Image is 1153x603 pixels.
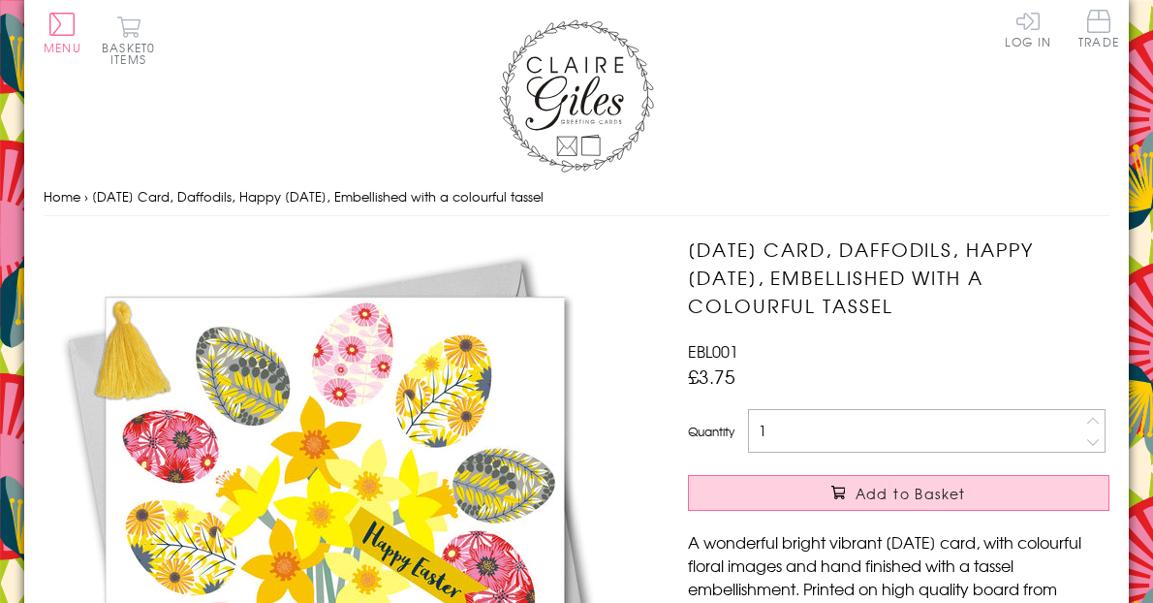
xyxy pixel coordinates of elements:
[856,484,966,503] span: Add to Basket
[44,39,81,56] span: Menu
[44,13,81,53] button: Menu
[688,475,1109,511] button: Add to Basket
[110,39,155,68] span: 0 items
[688,363,735,390] span: £3.75
[44,177,1109,217] nav: breadcrumbs
[1078,10,1119,51] a: Trade
[84,187,88,206] span: ›
[688,423,734,440] label: Quantity
[1078,10,1119,48] span: Trade
[102,16,155,65] button: Basket0 items
[688,339,738,363] span: EBL001
[688,236,1109,319] h1: [DATE] Card, Daffodils, Happy [DATE], Embellished with a colourful tassel
[44,187,80,206] a: Home
[499,19,654,173] img: Claire Giles Greetings Cards
[1005,10,1051,48] a: Log In
[92,187,544,206] span: [DATE] Card, Daffodils, Happy [DATE], Embellished with a colourful tassel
